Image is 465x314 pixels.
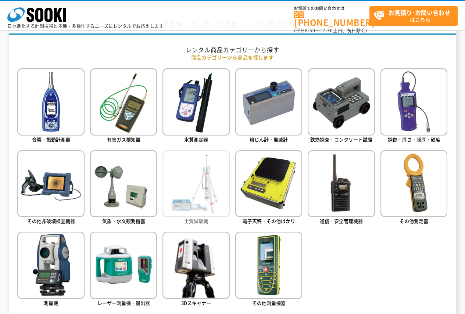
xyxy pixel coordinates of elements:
[162,150,229,217] img: 土質試験機
[162,232,229,299] img: 3Dスキャナー
[305,27,315,34] span: 8:50
[235,68,302,144] a: 粉じん計・風速計
[162,68,229,135] img: 水質測定器
[17,232,84,308] a: 測量機
[184,217,208,224] span: 土質試験機
[308,68,375,144] a: 鉄筋探査・コンクリート試験
[294,11,369,26] a: [PHONE_NUMBER]
[7,24,168,28] p: 日々進化する計測技術と多種・多様化するニーズにレンタルでお応えします。
[90,232,157,308] a: レーザー測量機・墨出器
[102,217,145,224] span: 気象・水文観測機器
[17,54,447,61] p: 商品カテゴリーから商品を探します
[380,68,447,144] a: 探傷・厚さ・膜厚・硬度
[243,217,295,224] span: 電子天秤・その他はかり
[389,8,450,17] strong: お見積り･お問い合わせ
[320,27,333,34] span: 17:30
[90,68,157,144] a: 有害ガス検知器
[17,150,84,226] a: その他非破壊検査機器
[380,150,447,226] a: その他測定器
[17,46,447,54] h2: レンタル商品カテゴリーから探す
[44,299,58,306] span: 測量機
[90,150,157,226] a: 気象・水文観測機器
[235,150,302,217] img: 電子天秤・その他はかり
[97,299,150,306] span: レーザー測量機・墨出器
[17,232,84,299] img: 測量機
[17,150,84,217] img: その他非破壊検査機器
[320,217,363,224] span: 通信・安全管理機器
[235,150,302,226] a: 電子天秤・その他はかり
[181,299,211,306] span: 3Dスキャナー
[400,217,428,224] span: その他測定器
[17,68,84,135] img: 音響・振動計測器
[308,150,375,226] a: 通信・安全管理機器
[32,136,70,143] span: 音響・振動計測器
[380,150,447,217] img: その他測定器
[162,150,229,226] a: 土質試験機
[235,232,302,299] img: その他測量機器
[308,150,375,217] img: 通信・安全管理機器
[90,150,157,217] img: 気象・水文観測機器
[235,68,302,135] img: 粉じん計・風速計
[162,68,229,144] a: 水質測定器
[235,232,302,308] a: その他測量機器
[388,136,440,143] span: 探傷・厚さ・膜厚・硬度
[17,68,84,144] a: 音響・振動計測器
[90,68,157,135] img: 有害ガス検知器
[27,217,75,224] span: その他非破壊検査機器
[294,27,367,34] span: (平日 ～ 土日、祝日除く)
[369,6,458,26] a: お見積り･お問い合わせはこちら
[250,136,288,143] span: 粉じん計・風速計
[308,68,375,135] img: 鉄筋探査・コンクリート試験
[90,232,157,299] img: レーザー測量機・墨出器
[373,7,457,25] span: はこちら
[310,136,372,143] span: 鉄筋探査・コンクリート試験
[162,232,229,308] a: 3Dスキャナー
[380,68,447,135] img: 探傷・厚さ・膜厚・硬度
[252,299,286,306] span: その他測量機器
[294,6,369,11] span: お電話でのお問い合わせは
[107,136,140,143] span: 有害ガス検知器
[184,136,208,143] span: 水質測定器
